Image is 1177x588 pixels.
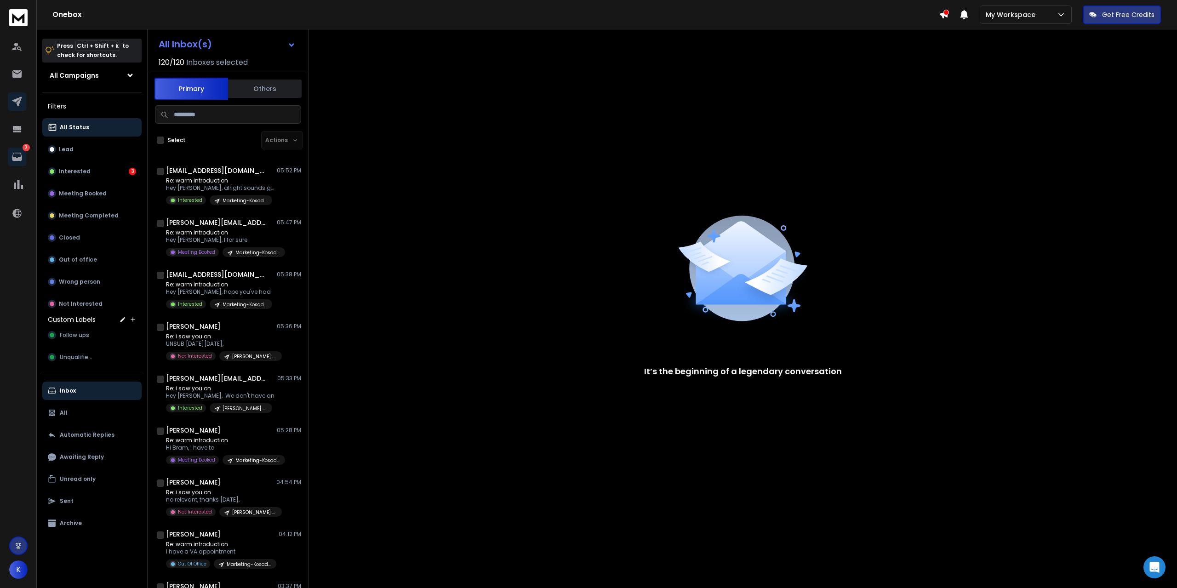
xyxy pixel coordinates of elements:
[59,278,100,285] p: Wrong person
[159,40,212,49] h1: All Inbox(s)
[42,162,142,181] button: Interested3
[178,405,202,411] p: Interested
[166,530,221,539] h1: [PERSON_NAME]
[277,323,301,330] p: 05:36 PM
[59,300,103,308] p: Not Interested
[166,392,274,400] p: Hey [PERSON_NAME], We don't have an
[42,184,142,203] button: Meeting Booked
[42,426,142,444] button: Automatic Replies
[154,78,228,100] button: Primary
[277,271,301,278] p: 05:38 PM
[178,508,212,515] p: Not Interested
[168,137,186,144] label: Select
[166,236,276,244] p: Hey [PERSON_NAME], I for sure
[42,295,142,313] button: Not Interested
[166,437,276,444] p: Re: warm introduction
[228,79,302,99] button: Others
[277,167,301,174] p: 05:52 PM
[1143,556,1166,578] div: Open Intercom Messenger
[42,66,142,85] button: All Campaigns
[42,470,142,488] button: Unread only
[57,41,129,60] p: Press to check for shortcuts.
[166,385,274,392] p: Re: i saw you on
[166,548,276,555] p: I have a VA appointment
[42,100,142,113] h3: Filters
[42,273,142,291] button: Wrong person
[223,197,267,204] p: Marketing-Kosads | Service + Niche
[60,519,82,527] p: Archive
[42,118,142,137] button: All Status
[151,35,303,53] button: All Inbox(s)
[232,353,276,360] p: [PERSON_NAME] Marketing - Posting INCONSISTENTLY
[159,57,184,68] span: 120 / 120
[277,219,301,226] p: 05:47 PM
[223,301,267,308] p: Marketing-Kosads | Service + Niche
[42,228,142,247] button: Closed
[223,405,267,412] p: [PERSON_NAME] Marketing - Posting INCONSISTENTLY
[9,560,28,579] button: K
[178,560,206,567] p: Out Of Office
[42,326,142,344] button: Follow ups
[59,234,80,241] p: Closed
[42,206,142,225] button: Meeting Completed
[59,212,119,219] p: Meeting Completed
[186,57,248,68] h3: Inboxes selected
[42,348,142,366] button: Unqualified?
[227,561,271,568] p: Marketing-Kosads | Service + Niche
[166,496,276,503] p: no relevant, thanks [DATE],
[59,256,97,263] p: Out of office
[279,531,301,538] p: 04:12 PM
[277,375,301,382] p: 05:33 PM
[42,514,142,532] button: Archive
[166,340,276,348] p: UNSUB [DATE][DATE],
[166,166,267,175] h1: [EMAIL_ADDRESS][DOMAIN_NAME]
[48,315,96,324] h3: Custom Labels
[277,427,301,434] p: 05:28 PM
[52,9,939,20] h1: Onebox
[42,251,142,269] button: Out of office
[166,270,267,279] h1: [EMAIL_ADDRESS][DOMAIN_NAME]
[166,229,276,236] p: Re: warm introduction
[60,453,104,461] p: Awaiting Reply
[166,489,276,496] p: Re: i saw you on
[60,331,89,339] span: Follow ups
[50,71,99,80] h1: All Campaigns
[178,197,202,204] p: Interested
[166,541,276,548] p: Re: warm introduction
[166,333,276,340] p: Re: i saw you on
[166,426,221,435] h1: [PERSON_NAME]
[166,288,272,296] p: Hey [PERSON_NAME], hope you've had
[1083,6,1161,24] button: Get Free Credits
[60,354,95,361] span: Unqualified?
[178,353,212,360] p: Not Interested
[42,492,142,510] button: Sent
[9,9,28,26] img: logo
[232,509,276,516] p: [PERSON_NAME] Marketing - Posting Consistently
[166,444,276,451] p: Hi Bram, I have to
[60,497,74,505] p: Sent
[59,168,91,175] p: Interested
[60,124,89,131] p: All Status
[166,177,276,184] p: Re: warm introduction
[178,301,202,308] p: Interested
[166,374,267,383] h1: [PERSON_NAME][EMAIL_ADDRESS][DOMAIN_NAME]
[986,10,1039,19] p: My Workspace
[166,322,221,331] h1: [PERSON_NAME]
[42,382,142,400] button: Inbox
[59,190,107,197] p: Meeting Booked
[235,457,280,464] p: Marketing-Kosads | Service + Niche
[42,404,142,422] button: All
[276,479,301,486] p: 04:54 PM
[129,168,136,175] div: 3
[178,457,215,463] p: Meeting Booked
[23,144,30,151] p: 3
[8,148,26,166] a: 3
[166,218,267,227] h1: [PERSON_NAME][EMAIL_ADDRESS][DOMAIN_NAME]
[1102,10,1154,19] p: Get Free Credits
[42,448,142,466] button: Awaiting Reply
[235,249,280,256] p: Marketing-Kosads | Service + Niche
[166,184,276,192] p: Hey [PERSON_NAME], alright sounds good! Do
[60,475,96,483] p: Unread only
